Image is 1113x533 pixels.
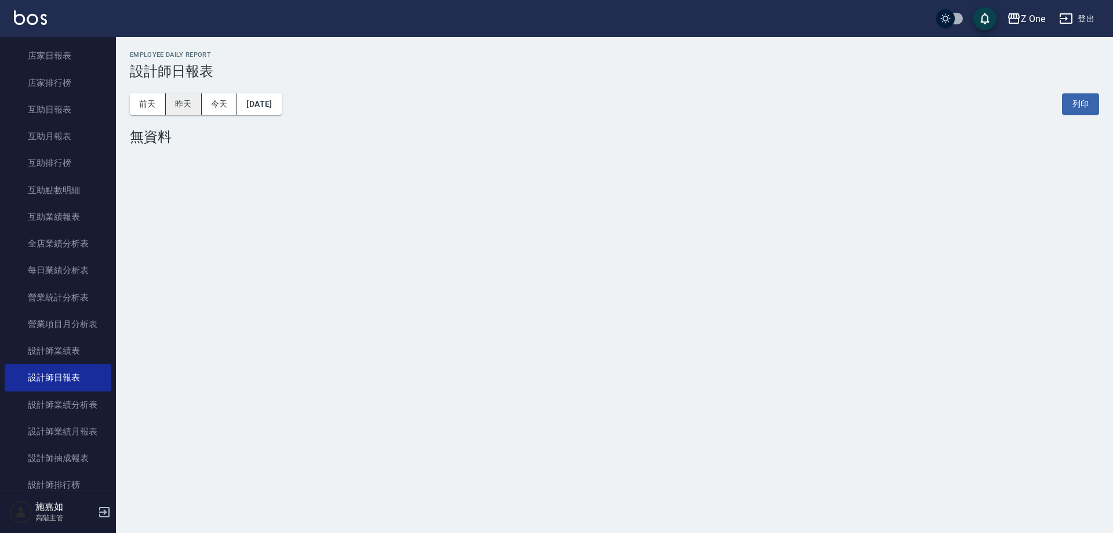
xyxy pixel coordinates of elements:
a: 店家排行榜 [5,70,111,96]
button: 列印 [1062,93,1099,115]
a: 設計師抽成報表 [5,445,111,472]
button: 登出 [1054,8,1099,30]
a: 設計師日報表 [5,364,111,391]
a: 每日業績分析表 [5,257,111,284]
h5: 施嘉如 [35,501,94,513]
a: 營業統計分析表 [5,284,111,311]
p: 高階主管 [35,513,94,523]
a: 互助排行榜 [5,150,111,176]
a: 互助月報表 [5,123,111,150]
button: Z One [1002,7,1050,31]
button: 今天 [202,93,238,115]
button: 昨天 [166,93,202,115]
h3: 設計師日報表 [130,63,1099,79]
div: 無資料 [130,129,1099,145]
a: 互助點數明細 [5,177,111,204]
a: 店家日報表 [5,42,111,69]
h2: Employee Daily Report [130,51,1099,59]
button: save [973,7,996,30]
img: Logo [14,10,47,25]
a: 營業項目月分析表 [5,311,111,338]
a: 互助日報表 [5,96,111,123]
div: Z One [1021,12,1045,26]
button: [DATE] [237,93,281,115]
a: 設計師業績分析表 [5,391,111,418]
a: 互助業績報表 [5,204,111,230]
img: Person [9,501,32,524]
a: 設計師排行榜 [5,472,111,498]
button: 前天 [130,93,166,115]
a: 設計師業績表 [5,338,111,364]
a: 全店業績分析表 [5,230,111,257]
a: 設計師業績月報表 [5,418,111,445]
